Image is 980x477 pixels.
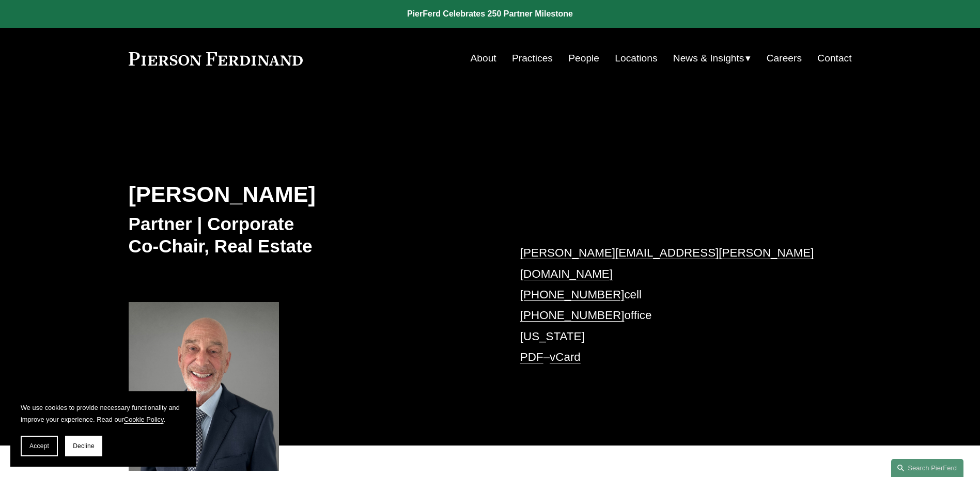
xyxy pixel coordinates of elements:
p: cell office [US_STATE] – [520,243,821,368]
a: PDF [520,351,543,363]
a: Careers [767,49,802,68]
span: News & Insights [673,50,744,68]
h2: [PERSON_NAME] [129,181,490,208]
button: Accept [21,436,58,456]
a: Contact [817,49,851,68]
a: [PHONE_NUMBER] [520,309,625,322]
a: [PHONE_NUMBER] [520,288,625,301]
a: vCard [550,351,581,363]
a: People [568,49,599,68]
span: Accept [29,442,49,450]
a: Locations [615,49,657,68]
section: Cookie banner [10,391,196,467]
a: folder dropdown [673,49,751,68]
h3: Partner | Corporate Co-Chair, Real Estate [129,213,490,258]
button: Decline [65,436,102,456]
p: We use cookies to provide necessary functionality and improve your experience. Read our . [21,402,186,425]
a: Cookie Policy [124,416,164,423]
a: Practices [512,49,553,68]
span: Decline [73,442,95,450]
a: [PERSON_NAME][EMAIL_ADDRESS][PERSON_NAME][DOMAIN_NAME] [520,246,814,280]
a: Search this site [891,459,963,477]
a: About [471,49,496,68]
